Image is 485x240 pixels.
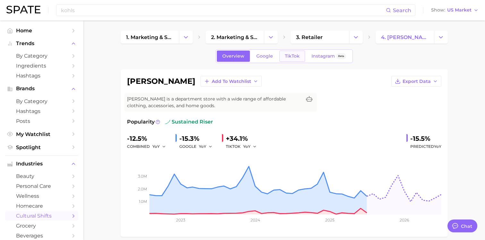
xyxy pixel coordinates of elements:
[16,223,67,229] span: grocery
[16,144,67,150] span: Spotlight
[306,51,352,62] a: InstagramBeta
[217,51,250,62] a: Overview
[16,118,67,124] span: Posts
[16,233,67,239] span: beverages
[226,143,261,150] div: TIKTOK
[285,53,300,59] span: TikTok
[16,86,67,92] span: Brands
[434,144,441,149] span: YoY
[256,53,273,59] span: Google
[5,26,78,36] a: Home
[60,5,386,16] input: Search here for a brand, industry, or ingredient
[447,8,472,12] span: US Market
[226,133,261,144] div: +34.1%
[16,203,67,209] span: homecare
[5,191,78,201] a: wellness
[16,161,67,167] span: Industries
[16,28,67,34] span: Home
[391,76,441,87] button: Export Data
[179,31,193,44] button: Change Category
[16,193,67,199] span: wellness
[179,143,217,150] div: GOOGLE
[5,116,78,126] a: Posts
[5,181,78,191] a: personal care
[291,31,349,44] a: 3. retailer
[152,144,160,149] span: YoY
[5,106,78,116] a: Hashtags
[127,77,195,85] h1: [PERSON_NAME]
[179,133,217,144] div: -15.3%
[200,76,262,87] button: Add to Watchlist
[16,183,67,189] span: personal care
[127,118,155,126] span: Popularity
[325,218,335,222] tspan: 2025
[243,143,257,150] button: YoY
[16,213,67,219] span: cultural shifts
[434,31,448,44] button: Change Category
[222,53,244,59] span: Overview
[5,51,78,61] a: by Category
[376,31,434,44] a: 4. [PERSON_NAME]
[243,144,251,149] span: YoY
[199,144,206,149] span: YoY
[5,211,78,221] a: cultural shifts
[16,98,67,104] span: by Category
[6,6,40,13] img: SPATE
[5,129,78,139] a: My Watchlist
[349,31,363,44] button: Change Category
[152,143,166,150] button: YoY
[126,34,174,40] span: 1. marketing & sales
[5,39,78,48] button: Trends
[403,79,431,84] span: Export Data
[410,143,441,150] span: Predicted
[279,51,305,62] a: TikTok
[251,51,278,62] a: Google
[16,131,67,137] span: My Watchlist
[16,173,67,179] span: beauty
[165,118,213,126] span: sustained riser
[5,221,78,231] a: grocery
[311,53,335,59] span: Instagram
[381,34,429,40] span: 4. [PERSON_NAME]
[264,31,278,44] button: Change Category
[251,218,260,222] tspan: 2024
[5,159,78,169] button: Industries
[176,218,185,222] tspan: 2023
[199,143,213,150] button: YoY
[5,142,78,152] a: Spotlight
[16,73,67,79] span: Hashtags
[431,8,445,12] span: Show
[393,7,411,13] span: Search
[5,96,78,106] a: by Category
[338,53,344,59] span: Beta
[16,41,67,46] span: Trends
[5,71,78,81] a: Hashtags
[410,133,441,144] div: -15.5%
[211,34,259,40] span: 2. marketing & sales
[5,61,78,71] a: Ingredients
[16,108,67,114] span: Hashtags
[400,218,409,222] tspan: 2026
[16,53,67,59] span: by Category
[127,96,302,109] span: [PERSON_NAME] is a department store with a wide range of affordable clothing, accessories, and ho...
[127,133,170,144] div: -12.5%
[430,6,480,14] button: ShowUS Market
[5,171,78,181] a: beauty
[16,63,67,69] span: Ingredients
[5,84,78,93] button: Brands
[206,31,264,44] a: 2. marketing & sales
[165,119,170,124] img: sustained riser
[121,31,179,44] a: 1. marketing & sales
[212,79,251,84] span: Add to Watchlist
[5,201,78,211] a: homecare
[127,143,170,150] div: combined
[296,34,323,40] span: 3. retailer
